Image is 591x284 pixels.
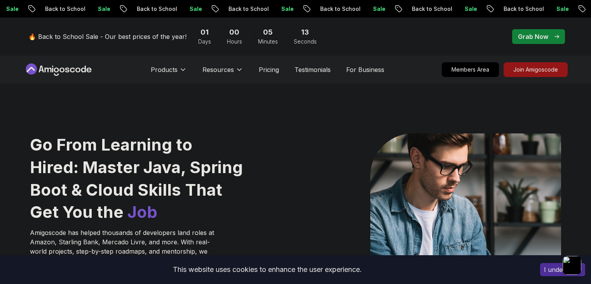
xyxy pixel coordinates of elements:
[92,5,117,13] p: Sale
[301,27,309,38] span: 13 Seconds
[442,62,499,77] a: Members Area
[459,5,483,13] p: Sale
[314,5,367,13] p: Back to School
[442,63,499,77] p: Members Area
[202,65,234,74] p: Resources
[30,133,244,223] h1: Go From Learning to Hired: Master Java, Spring Boot & Cloud Skills That Get You the
[198,38,211,46] span: Days
[39,5,92,13] p: Back to School
[30,228,216,265] p: Amigoscode has helped thousands of developers land roles at Amazon, Starling Bank, Mercado Livre,...
[259,65,279,74] a: Pricing
[540,263,585,276] button: Accept cookies
[504,63,567,77] p: Join Amigoscode
[518,32,548,41] p: Grab Now
[504,62,568,77] a: Join Amigoscode
[183,5,208,13] p: Sale
[229,27,239,38] span: 0 Hours
[406,5,459,13] p: Back to School
[200,27,209,38] span: 1 Days
[151,65,178,74] p: Products
[346,65,384,74] a: For Business
[550,5,575,13] p: Sale
[263,27,273,38] span: 5 Minutes
[28,32,187,41] p: 🔥 Back to School Sale - Our best prices of the year!
[202,65,243,81] button: Resources
[131,5,183,13] p: Back to School
[151,65,187,81] button: Products
[294,38,317,46] span: Seconds
[497,5,550,13] p: Back to School
[127,202,157,222] span: Job
[295,65,331,74] a: Testimonials
[258,38,278,46] span: Minutes
[222,5,275,13] p: Back to School
[6,261,528,278] div: This website uses cookies to enhance the user experience.
[227,38,242,46] span: Hours
[367,5,392,13] p: Sale
[275,5,300,13] p: Sale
